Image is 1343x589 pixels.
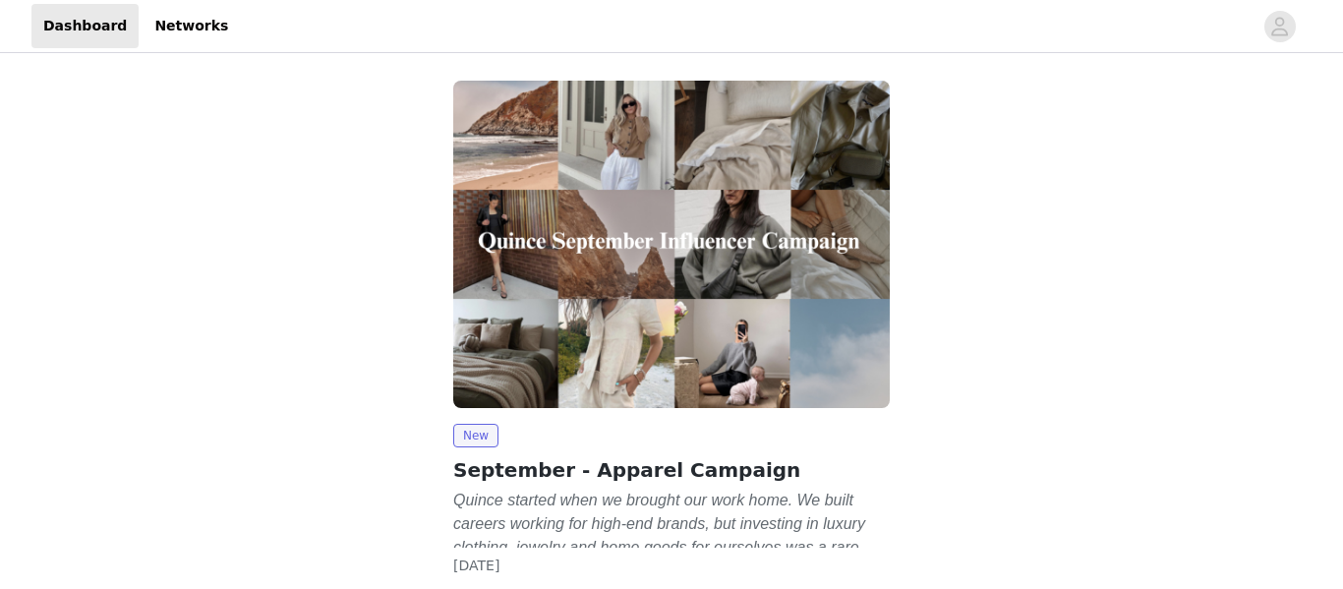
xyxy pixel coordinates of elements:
[1270,11,1289,42] div: avatar
[453,558,499,573] span: [DATE]
[143,4,240,48] a: Networks
[453,424,498,447] span: New
[31,4,139,48] a: Dashboard
[453,455,890,485] h2: September - Apparel Campaign
[453,81,890,408] img: Quince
